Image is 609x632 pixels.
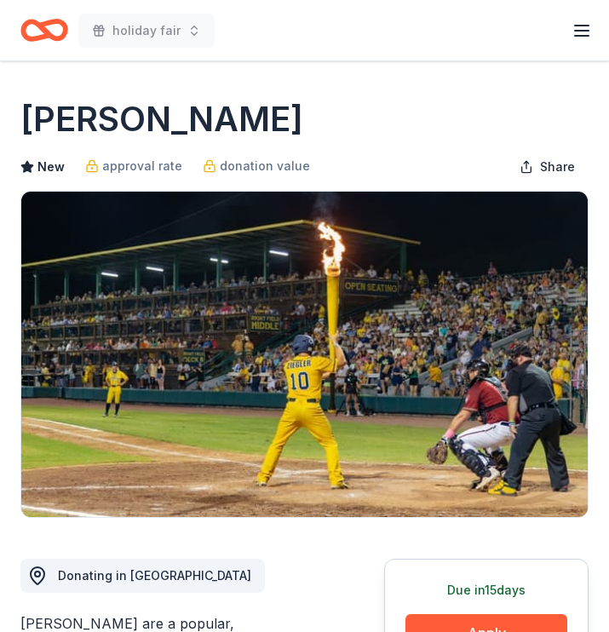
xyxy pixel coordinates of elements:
[112,20,181,41] span: holiday fair
[540,157,575,177] span: Share
[21,192,588,517] img: Image for Savannah Bananas
[85,156,182,176] a: approval rate
[506,150,589,184] button: Share
[20,95,303,143] h1: [PERSON_NAME]
[20,10,68,50] a: Home
[58,568,251,583] span: Donating in [GEOGRAPHIC_DATA]
[203,156,310,176] a: donation value
[220,156,310,176] span: donation value
[78,14,215,48] button: holiday fair
[37,157,65,177] span: New
[405,580,567,600] div: Due in 15 days
[102,156,182,176] span: approval rate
